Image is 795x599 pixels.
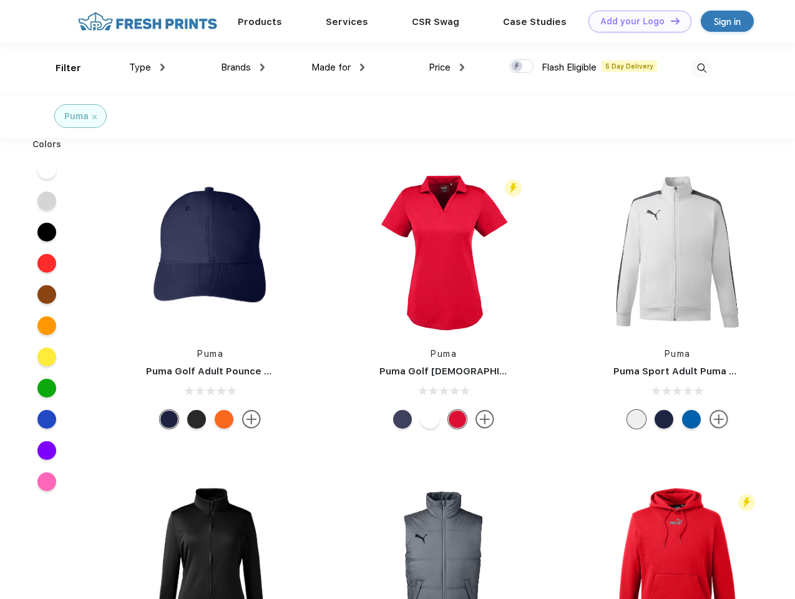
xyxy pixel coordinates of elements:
img: flash_active_toggle.svg [738,494,755,511]
img: desktop_search.svg [691,58,712,79]
div: High Risk Red [448,410,467,429]
a: Services [326,16,368,27]
div: Bright White [421,410,439,429]
img: more.svg [476,410,494,429]
span: Made for [311,62,351,73]
div: Sign in [714,14,741,29]
div: Add your Logo [600,16,665,27]
a: Puma Golf Adult Pounce Adjustable Cap [146,366,337,377]
img: flash_active_toggle.svg [505,180,522,197]
span: 5 Day Delivery [602,61,657,72]
a: Sign in [701,11,754,32]
img: more.svg [242,410,261,429]
img: dropdown.png [160,64,165,71]
div: Peacoat [393,410,412,429]
div: Lapis Blue [682,410,701,429]
img: dropdown.png [460,64,464,71]
div: Peacoat [160,410,178,429]
img: func=resize&h=266 [361,169,527,335]
div: Puma Black [187,410,206,429]
img: fo%20logo%202.webp [74,11,221,32]
img: func=resize&h=266 [595,169,761,335]
div: Filter [56,61,81,75]
a: Puma [431,349,457,359]
span: Flash Eligible [542,62,597,73]
img: DT [671,17,680,24]
div: Puma [64,110,89,123]
a: Puma [665,349,691,359]
a: CSR Swag [412,16,459,27]
img: dropdown.png [260,64,265,71]
a: Products [238,16,282,27]
div: Vibrant Orange [215,410,233,429]
a: Puma Golf [DEMOGRAPHIC_DATA]' Icon Golf Polo [379,366,611,377]
a: Puma [197,349,223,359]
span: Type [129,62,151,73]
div: Colors [23,138,71,151]
img: dropdown.png [360,64,364,71]
img: filter_cancel.svg [92,115,97,119]
div: White and Quiet Shade [627,410,646,429]
div: Peacoat [655,410,673,429]
span: Brands [221,62,251,73]
img: more.svg [710,410,728,429]
img: func=resize&h=266 [127,169,293,335]
span: Price [429,62,451,73]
